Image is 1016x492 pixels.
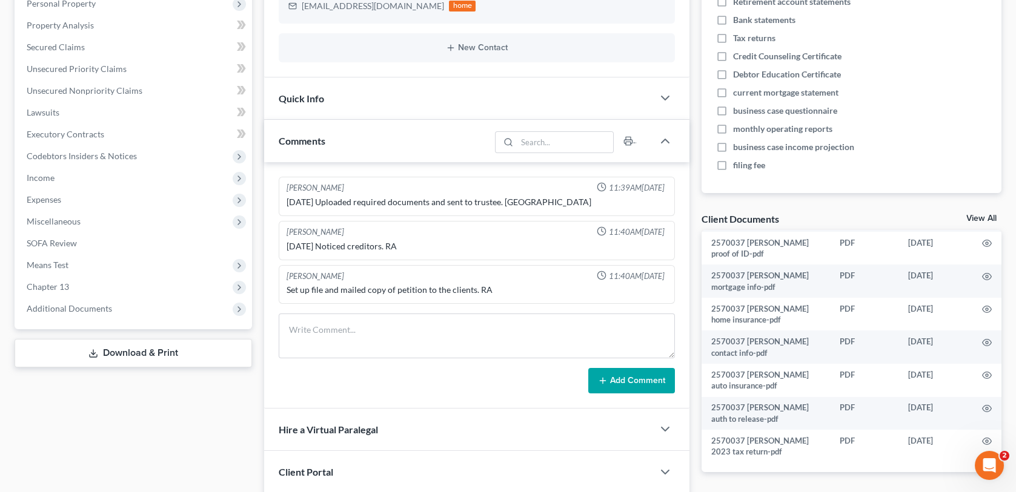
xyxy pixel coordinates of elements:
[702,364,830,397] td: 2570037 [PERSON_NAME] auto insurance-pdf
[288,43,665,53] button: New Contact
[27,216,81,226] span: Miscellaneous
[733,87,838,99] span: current mortgage statement
[279,93,324,104] span: Quick Info
[733,14,795,26] span: Bank statements
[733,105,837,117] span: business case questionnaire
[830,330,898,364] td: PDF
[287,271,344,282] div: [PERSON_NAME]
[702,430,830,463] td: 2570037 [PERSON_NAME] 2023 tax return-pdf
[27,85,142,96] span: Unsecured Nonpriority Claims
[17,123,252,145] a: Executory Contracts
[287,240,666,252] div: [DATE] Noticed creditors. RA
[17,58,252,80] a: Unsecured Priority Claims
[898,264,972,298] td: [DATE]
[898,298,972,331] td: [DATE]
[702,330,830,364] td: 2570037 [PERSON_NAME] contact info-pdf
[898,232,972,265] td: [DATE]
[27,151,137,161] span: Codebtors Insiders & Notices
[27,20,94,30] span: Property Analysis
[609,226,665,238] span: 11:40AM[DATE]
[830,264,898,298] td: PDF
[898,330,972,364] td: [DATE]
[733,123,832,135] span: monthly operating reports
[27,194,61,205] span: Expenses
[898,397,972,430] td: [DATE]
[733,68,841,80] span: Debtor Education Certificate
[17,15,252,36] a: Property Analysis
[279,466,333,477] span: Client Portal
[287,196,666,208] div: [DATE] Uploaded required documents and sent to trustee. [GEOGRAPHIC_DATA]
[898,430,972,463] td: [DATE]
[830,397,898,430] td: PDF
[449,1,476,11] div: home
[733,50,842,62] span: Credit Counseling Certificate
[287,284,666,296] div: Set up file and mailed copy of petition to the clients. RA
[27,64,127,74] span: Unsecured Priority Claims
[27,238,77,248] span: SOFA Review
[27,281,69,292] span: Chapter 13
[588,368,675,393] button: Add Comment
[830,232,898,265] td: PDF
[27,42,85,52] span: Secured Claims
[966,214,997,223] a: View All
[702,232,830,265] td: 2570037 [PERSON_NAME] proof of ID-pdf
[27,172,55,183] span: Income
[15,339,252,367] a: Download & Print
[279,135,325,146] span: Comments
[287,182,344,194] div: [PERSON_NAME]
[898,364,972,397] td: [DATE]
[609,182,665,194] span: 11:39AM[DATE]
[609,271,665,282] span: 11:40AM[DATE]
[702,212,779,225] div: Client Documents
[279,424,378,435] span: Hire a Virtual Paralegal
[27,260,68,270] span: Means Test
[830,298,898,331] td: PDF
[702,264,830,298] td: 2570037 [PERSON_NAME] mortgage info-pdf
[27,129,104,139] span: Executory Contracts
[830,364,898,397] td: PDF
[975,451,1004,480] iframe: Intercom live chat
[733,141,854,153] span: business case income projection
[702,298,830,331] td: 2570037 [PERSON_NAME] home insurance-pdf
[17,102,252,123] a: Lawsuits
[17,36,252,58] a: Secured Claims
[733,32,775,44] span: Tax returns
[287,226,344,238] div: [PERSON_NAME]
[702,397,830,430] td: 2570037 [PERSON_NAME] auth to release-pdf
[830,430,898,463] td: PDF
[27,107,59,117] span: Lawsuits
[1000,451,1009,461] span: 2
[17,232,252,254] a: SOFA Review
[733,159,765,171] span: filing fee
[27,303,112,313] span: Additional Documents
[17,80,252,102] a: Unsecured Nonpriority Claims
[517,132,613,153] input: Search...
